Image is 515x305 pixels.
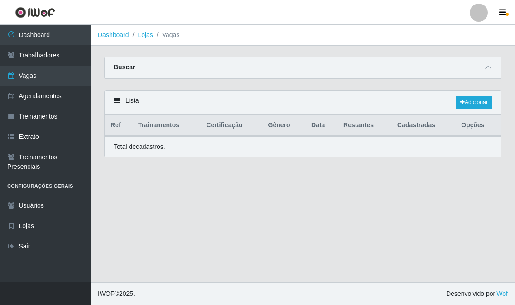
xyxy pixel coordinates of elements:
a: iWof [495,290,508,297]
img: CoreUI Logo [15,7,55,18]
th: Certificação [201,115,262,136]
th: Opções [456,115,501,136]
div: Lista [105,91,501,114]
a: Adicionar [456,96,492,109]
th: Restantes [338,115,392,136]
th: Cadastradas [392,115,456,136]
a: Lojas [138,31,153,38]
a: Dashboard [98,31,129,38]
th: Ref [105,115,133,136]
th: Gênero [263,115,306,136]
li: Vagas [153,30,180,40]
span: IWOF [98,290,115,297]
span: Desenvolvido por [446,289,508,299]
th: Trainamentos [133,115,201,136]
p: Total de cadastros. [114,142,165,152]
th: Data [306,115,338,136]
nav: breadcrumb [91,25,515,46]
span: © 2025 . [98,289,135,299]
strong: Buscar [114,63,135,71]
